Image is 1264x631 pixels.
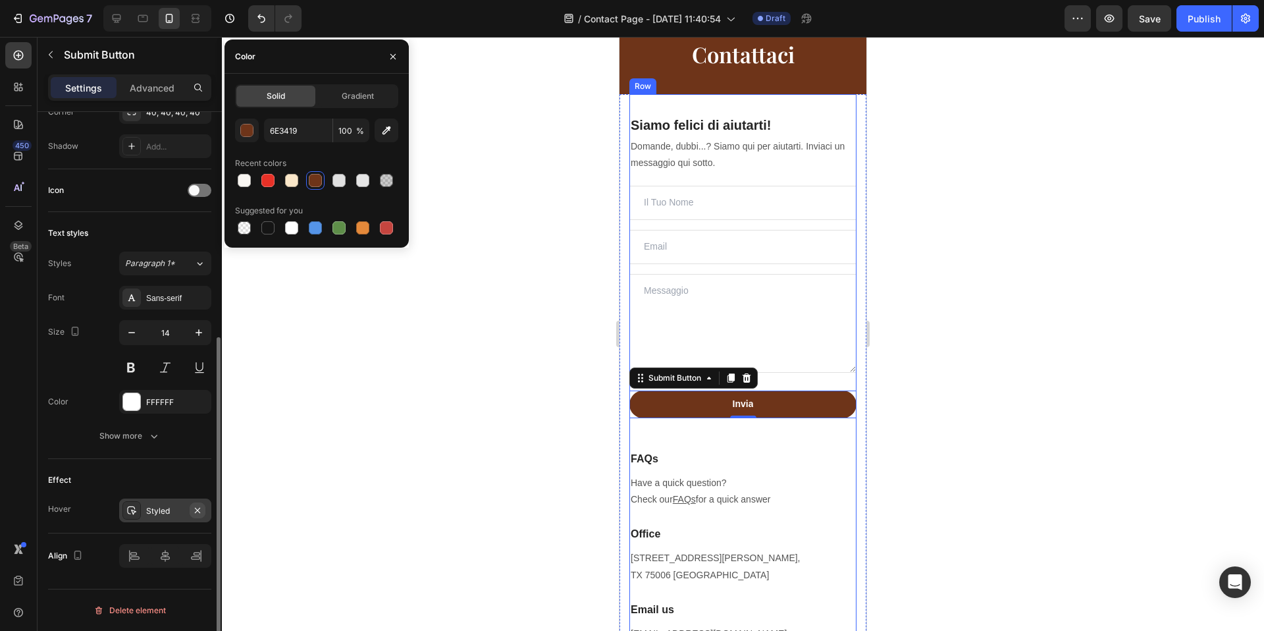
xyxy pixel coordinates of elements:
div: Align [48,547,86,565]
div: Styled [146,505,184,517]
div: Publish [1188,12,1221,26]
div: Size [48,323,83,341]
iframe: Design area [619,37,866,631]
div: 450 [13,140,32,151]
p: 7 [86,11,92,26]
div: Effect [48,474,71,486]
span: Save [1139,13,1161,24]
p: Advanced [130,81,174,95]
span: Solid [267,90,285,102]
button: 7 [5,5,98,32]
span: / [578,12,581,26]
button: Paragraph 1* [119,252,211,275]
div: Color [48,396,68,408]
div: Sans-serif [146,292,208,304]
div: Add... [146,141,208,153]
span: Paragraph 1* [125,258,175,269]
div: Recent colors [235,157,286,169]
div: Beta [10,241,32,252]
button: Delete element [48,600,211,621]
div: Delete element [93,603,166,618]
button: Save [1128,5,1171,32]
div: FFFFFF [146,397,208,408]
div: Icon [48,184,64,196]
p: Settings [65,81,102,95]
div: Styles [48,258,71,269]
div: Suggested for you [235,205,303,217]
p: Submit Button [64,47,206,63]
div: Font [48,292,65,304]
span: Contact Page - [DATE] 11:40:54 [584,12,721,26]
span: % [356,125,364,137]
div: Row [13,43,34,55]
div: Color [235,51,255,63]
input: Eg: FFFFFF [264,119,332,142]
span: Draft [766,13,785,24]
div: Show more [99,429,161,443]
button: Show more [48,424,211,448]
div: Text styles [48,227,88,239]
div: Corner [48,106,74,118]
span: Gradient [342,90,374,102]
div: Shadow [48,140,78,152]
button: Publish [1176,5,1232,32]
div: Hover [48,503,71,515]
div: 40, 40, 40, 40 [146,107,208,119]
a: [EMAIL_ADDRESS][DOMAIN_NAME] [11,591,167,602]
div: Open Intercom Messenger [1219,566,1251,598]
div: Undo/Redo [248,5,302,32]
